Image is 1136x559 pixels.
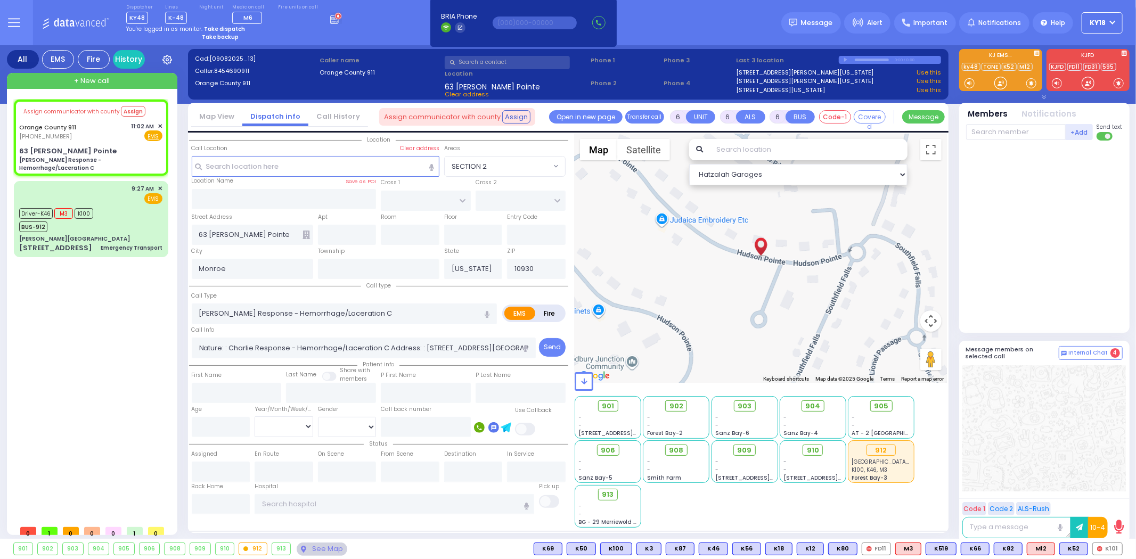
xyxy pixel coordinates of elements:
span: K100 [75,208,93,219]
div: M3 [895,542,921,555]
label: Fire [535,307,565,320]
span: BRIA Phone [441,12,477,21]
span: K-48 [165,12,187,24]
label: P Last Name [476,371,511,380]
label: Medic on call [232,4,266,11]
span: Good Samaritan Hospital 257 Lafayette Avenue 8457909405 Suffern [852,458,1039,466]
span: Phone 2 [591,79,660,88]
a: History [113,50,145,69]
div: BLS [567,542,596,555]
label: Use Callback [515,406,552,415]
span: 0 [105,527,121,535]
div: 63 [PERSON_NAME] Pointe [19,146,117,157]
a: FD11 [1067,63,1082,71]
span: 11:02 AM [132,122,154,130]
label: City [192,247,203,256]
button: KY18 [1082,12,1123,34]
span: 902 [669,401,683,412]
span: Phone 3 [664,56,733,65]
span: Phone 4 [664,79,733,88]
span: - [579,421,582,429]
div: K50 [567,542,596,555]
span: - [852,421,855,429]
div: K46 [699,542,728,555]
span: SECTION 2 [444,156,566,176]
button: Map camera controls [920,310,942,332]
a: Open this area in Google Maps (opens a new window) [577,369,612,383]
button: BUS [786,110,815,124]
span: KY48 [126,12,148,24]
span: ✕ [158,184,162,193]
span: Notifications [978,18,1021,28]
span: 0 [20,527,36,535]
a: KJFD [1049,63,1066,71]
label: On Scene [318,450,344,458]
div: 901 [14,543,32,555]
span: 4 [1110,348,1120,358]
span: Clear address [445,90,489,98]
label: Back Home [192,482,224,491]
div: K101 [1092,542,1123,555]
img: Logo [42,16,113,29]
span: 1 [127,527,143,535]
div: All [7,50,39,69]
label: Cross 1 [381,178,400,187]
span: - [579,458,582,466]
span: [STREET_ADDRESS][PERSON_NAME] [783,474,884,482]
span: 63 [PERSON_NAME] Pointe [445,81,540,90]
span: SECTION 2 [445,157,551,176]
input: Search location [709,139,907,160]
span: Sanz Bay-5 [579,474,613,482]
div: 906 [140,543,160,555]
span: You're logged in as monitor. [126,25,202,33]
span: - [783,413,787,421]
div: BLS [699,542,728,555]
input: (000)000-00000 [493,17,577,29]
span: Other building occupants [303,231,310,239]
label: Age [192,405,202,414]
div: 909 [190,543,210,555]
div: K69 [534,542,562,555]
label: Gender [318,405,338,414]
label: Areas [444,144,460,153]
div: ALS [1027,542,1055,555]
a: M12 [1018,63,1033,71]
div: BLS [765,542,792,555]
span: - [579,413,582,421]
input: Search a contact [445,56,570,69]
label: In Service [507,450,534,458]
span: 906 [601,445,615,456]
img: message.svg [789,19,797,27]
div: K100 [600,542,632,555]
span: - [579,466,582,474]
a: Use this [917,77,941,86]
div: 912 [239,543,267,555]
label: En Route [255,450,279,458]
span: - [715,466,718,474]
button: Drag Pegman onto the map to open Street View [920,349,942,370]
label: Street Address [192,213,233,221]
span: - [852,413,855,421]
label: Township [318,247,345,256]
button: Show street map [580,139,617,160]
a: Open in new page [549,110,623,124]
div: BLS [926,542,957,555]
span: 8454690911 [214,67,249,75]
button: Send [539,338,566,357]
button: Show satellite imagery [617,139,670,160]
span: - [783,458,787,466]
div: BLS [1059,542,1088,555]
a: Use this [917,86,941,95]
u: EMS [148,133,159,141]
label: P First Name [381,371,416,380]
span: ✕ [158,122,162,131]
div: Emergency Transport [101,244,162,252]
span: SECTION 2 [452,161,487,172]
a: TONE [982,63,1001,71]
h5: Message members on selected call [966,346,1059,360]
div: BLS [994,542,1023,555]
div: Fire [78,50,110,69]
label: Night unit [199,4,223,11]
span: - [715,413,718,421]
label: Call back number [381,405,431,414]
